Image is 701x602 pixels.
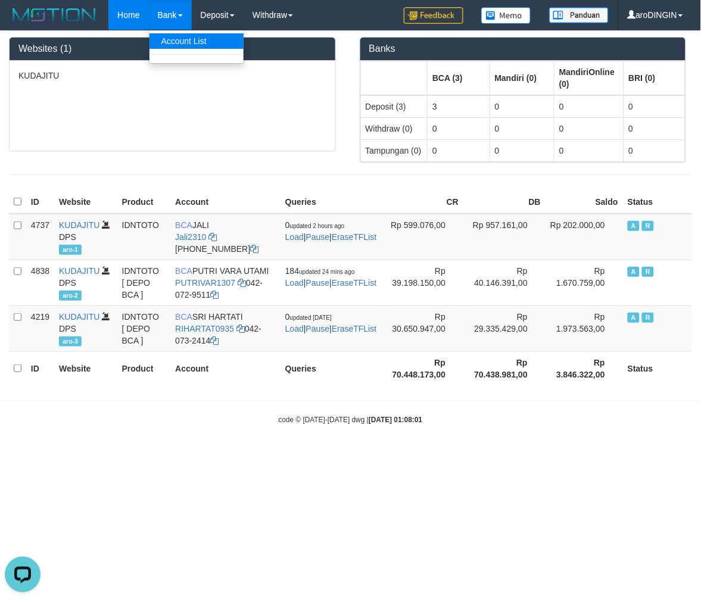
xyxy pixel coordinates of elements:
[481,7,531,24] img: Button%20Memo.svg
[428,61,490,95] th: Group: activate to sort column ascending
[360,95,428,118] td: Deposit (3)
[279,416,423,424] small: code © [DATE]-[DATE] dwg |
[624,139,685,161] td: 0
[463,191,546,214] th: DB
[170,214,281,260] td: JALI [PHONE_NUMBER]
[642,267,654,277] span: Running
[463,260,546,305] td: Rp 40.146.391,00
[26,305,54,351] td: 4219
[624,95,685,118] td: 0
[54,260,117,305] td: DPS
[624,61,685,95] th: Group: activate to sort column ascending
[54,305,117,351] td: DPS
[285,312,332,322] span: 0
[369,43,677,54] h3: Banks
[554,95,624,118] td: 0
[332,278,376,288] a: EraseTFList
[306,232,330,242] a: Pause
[54,191,117,214] th: Website
[306,324,330,333] a: Pause
[306,278,330,288] a: Pause
[285,220,377,242] span: | |
[175,278,235,288] a: PUTRIVAR1307
[59,291,82,301] span: aro-2
[26,214,54,260] td: 4737
[285,266,377,288] span: | |
[238,278,246,288] a: Copy PUTRIVAR1307 to clipboard
[623,351,692,385] th: Status
[285,232,304,242] a: Load
[490,61,554,95] th: Group: activate to sort column ascending
[149,33,244,49] a: Account List
[117,191,171,214] th: Product
[463,351,546,385] th: Rp 70.438.981,00
[170,260,281,305] td: PUTRI VARA UTAMI 042-072-9511
[59,220,99,230] a: KUDAJITU
[490,139,554,161] td: 0
[546,260,623,305] td: Rp 1.670.759,00
[5,5,40,40] button: Open LiveChat chat widget
[360,139,428,161] td: Tampungan (0)
[285,324,304,333] a: Load
[382,214,464,260] td: Rp 599.076,00
[9,6,99,24] img: MOTION_logo.png
[54,214,117,260] td: DPS
[490,117,554,139] td: 0
[210,336,219,345] a: Copy 0420732414 to clipboard
[332,324,376,333] a: EraseTFList
[117,351,171,385] th: Product
[382,351,464,385] th: Rp 70.448.173,00
[290,223,345,229] span: updated 2 hours ago
[175,266,192,276] span: BCA
[59,245,82,255] span: aro-1
[26,191,54,214] th: ID
[546,214,623,260] td: Rp 202.000,00
[642,313,654,323] span: Running
[428,139,490,161] td: 0
[54,351,117,385] th: Website
[360,117,428,139] td: Withdraw (0)
[546,305,623,351] td: Rp 1.973.563,00
[546,191,623,214] th: Saldo
[428,95,490,118] td: 3
[628,313,640,323] span: Active
[175,220,192,230] span: BCA
[332,232,376,242] a: EraseTFList
[463,214,546,260] td: Rp 957.161,00
[208,232,217,242] a: Copy Jali2310 to clipboard
[369,416,422,424] strong: [DATE] 01:08:01
[175,232,206,242] a: Jali2310
[117,214,171,260] td: IDNTOTO
[463,305,546,351] td: Rp 29.335.429,00
[404,7,463,24] img: Feedback.jpg
[642,221,654,231] span: Running
[175,312,192,322] span: BCA
[546,351,623,385] th: Rp 3.846.322,00
[290,314,332,321] span: updated [DATE]
[382,191,464,214] th: CR
[117,260,171,305] td: IDNTOTO [ DEPO BCA ]
[18,70,326,82] p: KUDAJITU
[360,61,428,95] th: Group: activate to sort column ascending
[26,351,54,385] th: ID
[281,191,382,214] th: Queries
[285,220,345,230] span: 0
[281,351,382,385] th: Queries
[250,244,258,254] a: Copy 6127014941 to clipboard
[285,266,355,276] span: 184
[285,278,304,288] a: Load
[117,305,171,351] td: IDNTOTO [ DEPO BCA ]
[170,191,281,214] th: Account
[175,324,234,333] a: RIHARTAT0935
[170,351,281,385] th: Account
[236,324,245,333] a: Copy RIHARTAT0935 to clipboard
[628,221,640,231] span: Active
[624,117,685,139] td: 0
[554,61,624,95] th: Group: activate to sort column ascending
[170,305,281,351] td: SRI HARTATI 042-073-2414
[382,260,464,305] td: Rp 39.198.150,00
[59,336,82,347] span: aro-3
[490,95,554,118] td: 0
[623,191,692,214] th: Status
[628,267,640,277] span: Active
